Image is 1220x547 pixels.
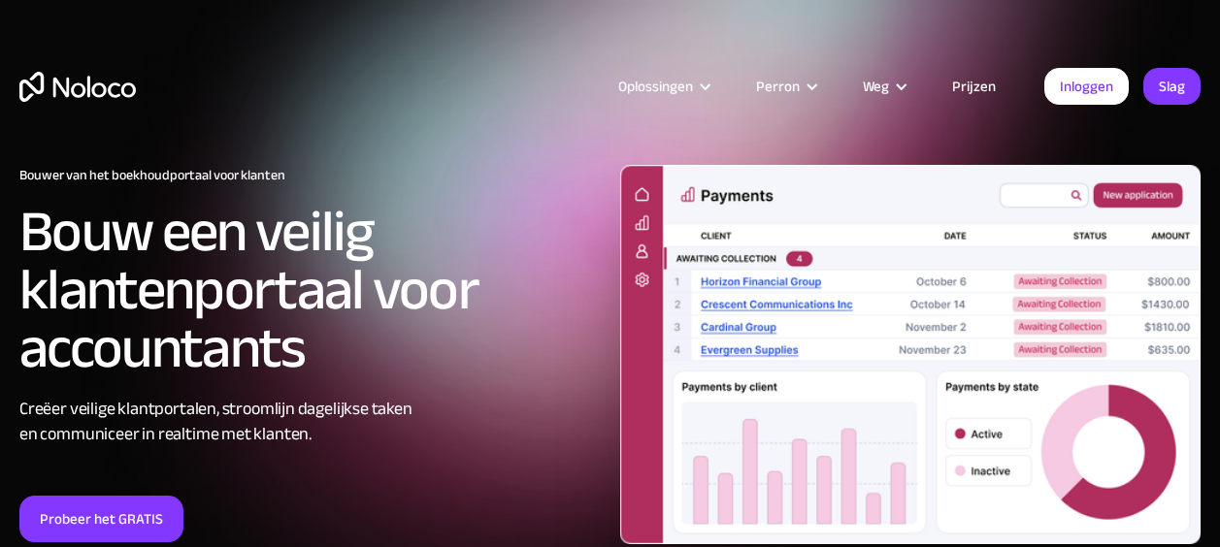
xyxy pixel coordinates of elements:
div: Weg [863,74,889,99]
div: Oplossingen [618,74,693,99]
div: Perron [732,74,839,99]
div: Weg [839,74,928,99]
a: Slag [1143,68,1201,105]
a: Prijzen [928,74,1020,99]
a: Inloggen [1044,68,1129,105]
div: Creëer veilige klantportalen, stroomlijn dagelijkse taken en communiceer in realtime met klanten. [19,397,601,447]
a: thuis [19,72,136,102]
a: Probeer het GRATIS [19,496,183,542]
div: Oplossingen [594,74,732,99]
div: Perron [756,74,800,99]
h2: Bouw een veilig klantenportaal voor accountants [19,203,601,377]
